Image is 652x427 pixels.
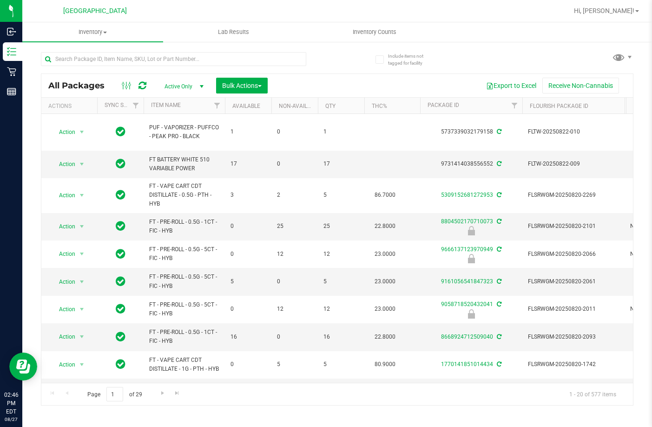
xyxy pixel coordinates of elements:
[210,98,225,113] a: Filter
[149,123,219,141] span: PUF - VAPORIZER - PUFFCO - PEAK PRO - BLACK
[9,353,37,380] iframe: Resource center
[323,360,359,369] span: 5
[149,182,219,209] span: FT - VAPE CART CDT DISTILLATE - 0.5G - PTH - HYB
[231,333,266,341] span: 16
[277,191,312,200] span: 2
[277,222,312,231] span: 25
[528,277,619,286] span: FLSRWGM-20250820-2061
[76,303,88,316] span: select
[231,191,266,200] span: 3
[370,188,400,202] span: 86.7000
[480,78,542,93] button: Export to Excel
[116,275,125,288] span: In Sync
[370,358,400,371] span: 80.9000
[528,222,619,231] span: FLSRWGM-20250820-2101
[528,305,619,314] span: FLSRWGM-20250820-2011
[51,358,76,371] span: Action
[51,220,76,233] span: Action
[51,303,76,316] span: Action
[51,126,76,139] span: Action
[370,220,400,233] span: 22.8000
[156,387,169,400] a: Go to the next page
[370,330,400,344] span: 22.8000
[441,301,493,307] a: 9058718520432041
[231,360,266,369] span: 0
[48,103,93,109] div: Actions
[4,416,18,423] p: 08/27
[419,127,524,136] div: 5737339032179158
[441,361,493,367] a: 1770141851014434
[528,160,619,168] span: FLTW-20250822-009
[231,127,266,136] span: 1
[495,192,501,198] span: Sync from Compliance System
[205,28,262,36] span: Lab Results
[441,334,493,340] a: 8668924712509040
[7,47,16,56] inline-svg: Inventory
[370,275,400,288] span: 23.0000
[323,191,359,200] span: 5
[277,127,312,136] span: 0
[7,67,16,76] inline-svg: Retail
[562,387,624,401] span: 1 - 20 of 577 items
[63,7,127,15] span: [GEOGRAPHIC_DATA]
[277,360,312,369] span: 5
[231,250,266,259] span: 0
[163,22,304,42] a: Lab Results
[51,275,76,288] span: Action
[495,301,501,307] span: Sync from Compliance System
[323,305,359,314] span: 12
[149,356,219,374] span: FT - VAPE CART CDT DISTILLATE - 1G - PTH - HYB
[323,277,359,286] span: 5
[277,160,312,168] span: 0
[51,158,76,171] span: Action
[495,361,501,367] span: Sync from Compliance System
[116,220,125,233] span: In Sync
[231,305,266,314] span: 0
[323,250,359,259] span: 12
[388,53,435,67] span: Include items not tagged for facility
[279,103,320,109] a: Non-Available
[149,300,219,318] span: FT - PRE-ROLL - 0.5G - 5CT - FIC - HYB
[76,358,88,371] span: select
[530,103,588,109] a: Flourish Package ID
[76,330,88,343] span: select
[116,125,125,138] span: In Sync
[232,103,260,109] a: Available
[222,82,262,89] span: Bulk Actions
[231,277,266,286] span: 5
[231,222,266,231] span: 0
[441,246,493,253] a: 9666137123970949
[76,275,88,288] span: select
[441,278,493,285] a: 9161056541847323
[116,247,125,260] span: In Sync
[277,305,312,314] span: 12
[4,391,18,416] p: 02:46 PM EDT
[528,191,619,200] span: FLSRWGM-20250820-2269
[51,330,76,343] span: Action
[542,78,619,93] button: Receive Non-Cannabis
[149,273,219,290] span: FT - PRE-ROLL - 0.5G - 5CT - FIC - HYB
[76,220,88,233] span: select
[495,278,501,285] span: Sync from Compliance System
[128,98,144,113] a: Filter
[7,27,16,36] inline-svg: Inbound
[51,189,76,202] span: Action
[216,78,268,93] button: Bulk Actions
[149,328,219,346] span: FT - PRE-ROLL - 0.5G - 1CT - FIC - HYB
[340,28,409,36] span: Inventory Counts
[41,52,306,66] input: Search Package ID, Item Name, SKU, Lot or Part Number...
[495,334,501,340] span: Sync from Compliance System
[79,387,150,401] span: Page of 29
[149,218,219,235] span: FT - PRE-ROLL - 0.5G - 1CT - FIC - HYB
[116,302,125,315] span: In Sync
[428,102,459,108] a: Package ID
[323,222,359,231] span: 25
[149,245,219,263] span: FT - PRE-ROLL - 0.5G - 5CT - FIC - HYB
[419,160,524,168] div: 9731414038556552
[419,226,524,235] div: Newly Received
[528,360,619,369] span: FLSRWGM-20250820-1742
[323,127,359,136] span: 1
[495,218,501,225] span: Sync from Compliance System
[419,309,524,319] div: Newly Received
[76,247,88,260] span: select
